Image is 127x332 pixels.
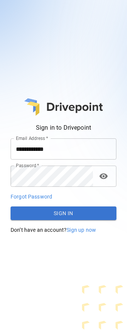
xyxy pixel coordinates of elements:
span: Forgot Password [11,194,52,200]
img: main logo [24,98,102,116]
p: Sign in to Drivepoint [11,123,116,132]
label: Password [16,162,39,169]
label: Email Address [16,135,48,141]
button: Sign In [11,206,116,220]
p: Don’t have an account? [11,226,116,234]
span: Sign up now [67,227,96,233]
span: visibility [99,172,108,181]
